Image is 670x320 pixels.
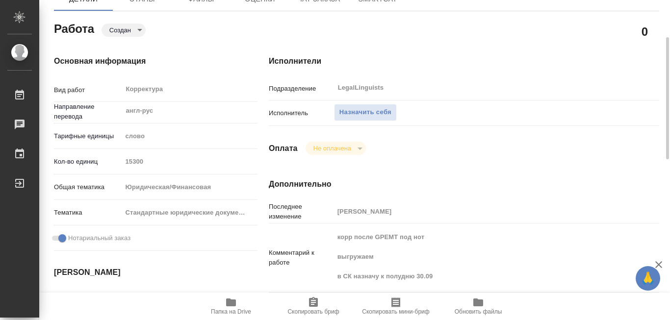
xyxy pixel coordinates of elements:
[339,107,391,118] span: Назначить себя
[640,268,656,289] span: 🙏
[68,233,130,243] span: Нотариальный заказ
[334,229,627,285] textarea: корр после GPEMT под нот выгружаем в СК назначу к полудню 30.09
[642,23,648,40] h2: 0
[54,85,122,95] p: Вид работ
[122,128,258,145] div: слово
[190,293,272,320] button: Папка на Drive
[211,308,251,315] span: Папка на Drive
[269,202,334,222] p: Последнее изменение
[122,204,258,221] div: Стандартные юридические документы, договоры, уставы
[272,293,355,320] button: Скопировать бриф
[437,293,519,320] button: Обновить файлы
[269,178,659,190] h4: Дополнительно
[54,19,94,37] h2: Работа
[455,308,502,315] span: Обновить файлы
[636,266,660,291] button: 🙏
[310,144,354,152] button: Не оплачена
[102,24,146,37] div: Создан
[269,248,334,268] p: Комментарий к работе
[355,293,437,320] button: Скопировать мини-бриф
[106,26,134,34] button: Создан
[122,179,258,196] div: Юридическая/Финансовая
[122,154,258,169] input: Пустое поле
[334,104,397,121] button: Назначить себя
[269,143,298,154] h4: Оплата
[54,55,230,67] h4: Основная информация
[287,308,339,315] span: Скопировать бриф
[269,84,334,94] p: Подразделение
[269,55,659,67] h4: Исполнители
[362,308,429,315] span: Скопировать мини-бриф
[54,157,122,167] p: Кол-во единиц
[54,182,122,192] p: Общая тематика
[269,108,334,118] p: Исполнитель
[334,204,627,219] input: Пустое поле
[112,292,198,306] input: Пустое поле
[54,208,122,218] p: Тематика
[306,142,366,155] div: Создан
[54,102,122,122] p: Направление перевода
[54,131,122,141] p: Тарифные единицы
[54,267,230,278] h4: [PERSON_NAME]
